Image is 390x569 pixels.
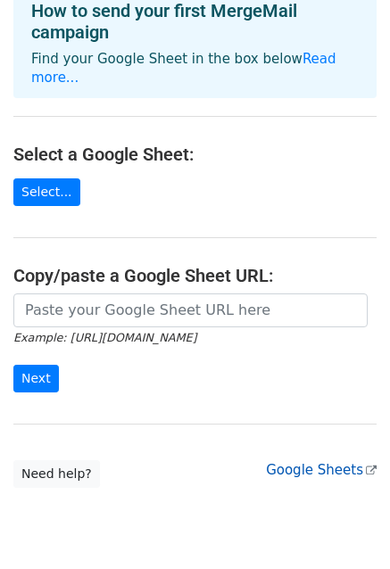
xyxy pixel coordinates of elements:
input: Paste your Google Sheet URL here [13,293,368,327]
a: Read more... [31,51,336,86]
div: Widget de chat [301,483,390,569]
input: Next [13,365,59,392]
a: Select... [13,178,80,206]
a: Google Sheets [266,462,377,478]
h4: Copy/paste a Google Sheet URL: [13,265,377,286]
small: Example: [URL][DOMAIN_NAME] [13,331,196,344]
iframe: Chat Widget [301,483,390,569]
h4: Select a Google Sheet: [13,144,377,165]
p: Find your Google Sheet in the box below [31,50,359,87]
a: Need help? [13,460,100,488]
